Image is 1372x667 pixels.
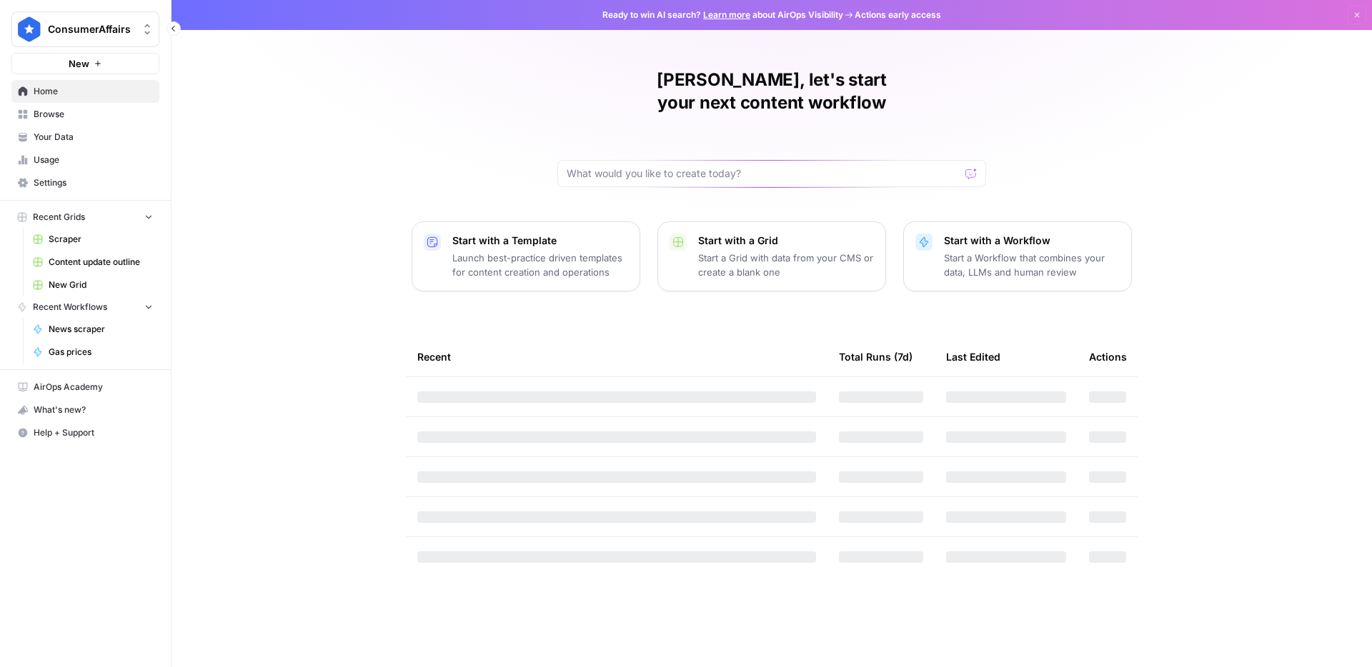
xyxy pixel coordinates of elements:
[11,171,159,194] a: Settings
[11,398,159,421] button: What's new?
[855,9,941,21] span: Actions early access
[49,233,153,246] span: Scraper
[49,256,153,269] span: Content update outline
[944,234,1120,248] p: Start with a Workflow
[839,337,913,376] div: Total Runs (7d)
[903,221,1132,291] button: Start with a WorkflowStart a Workflow that combines your data, LLMs and human review
[657,221,886,291] button: Start with a GridStart a Grid with data from your CMS or create a blank one
[34,154,153,166] span: Usage
[26,251,159,274] a: Content update outline
[48,22,134,36] span: ConsumerAffairs
[11,296,159,318] button: Recent Workflows
[34,426,153,439] span: Help + Support
[11,376,159,398] a: AirOps Academy
[557,69,986,114] h1: [PERSON_NAME], let's start your next content workflow
[26,274,159,296] a: New Grid
[49,279,153,291] span: New Grid
[11,149,159,171] a: Usage
[703,9,750,20] a: Learn more
[567,166,960,181] input: What would you like to create today?
[11,126,159,149] a: Your Data
[11,11,159,47] button: Workspace: ConsumerAffairs
[452,234,628,248] p: Start with a Template
[11,206,159,228] button: Recent Grids
[26,228,159,251] a: Scraper
[698,234,874,248] p: Start with a Grid
[26,318,159,341] a: News scraper
[34,176,153,189] span: Settings
[11,80,159,103] a: Home
[69,56,89,71] span: New
[11,103,159,126] a: Browse
[26,341,159,363] a: Gas prices
[944,251,1120,279] p: Start a Workflow that combines your data, LLMs and human review
[12,399,159,421] div: What's new?
[33,211,85,224] span: Recent Grids
[452,251,628,279] p: Launch best-practice driven templates for content creation and operations
[11,421,159,444] button: Help + Support
[33,301,107,314] span: Recent Workflows
[34,85,153,98] span: Home
[946,337,1000,376] div: Last Edited
[49,346,153,358] span: Gas prices
[1089,337,1127,376] div: Actions
[49,323,153,336] span: News scraper
[698,251,874,279] p: Start a Grid with data from your CMS or create a blank one
[16,16,42,42] img: ConsumerAffairs Logo
[34,108,153,121] span: Browse
[34,381,153,393] span: AirOps Academy
[11,53,159,74] button: New
[602,9,843,21] span: Ready to win AI search? about AirOps Visibility
[34,131,153,144] span: Your Data
[417,337,816,376] div: Recent
[412,221,640,291] button: Start with a TemplateLaunch best-practice driven templates for content creation and operations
